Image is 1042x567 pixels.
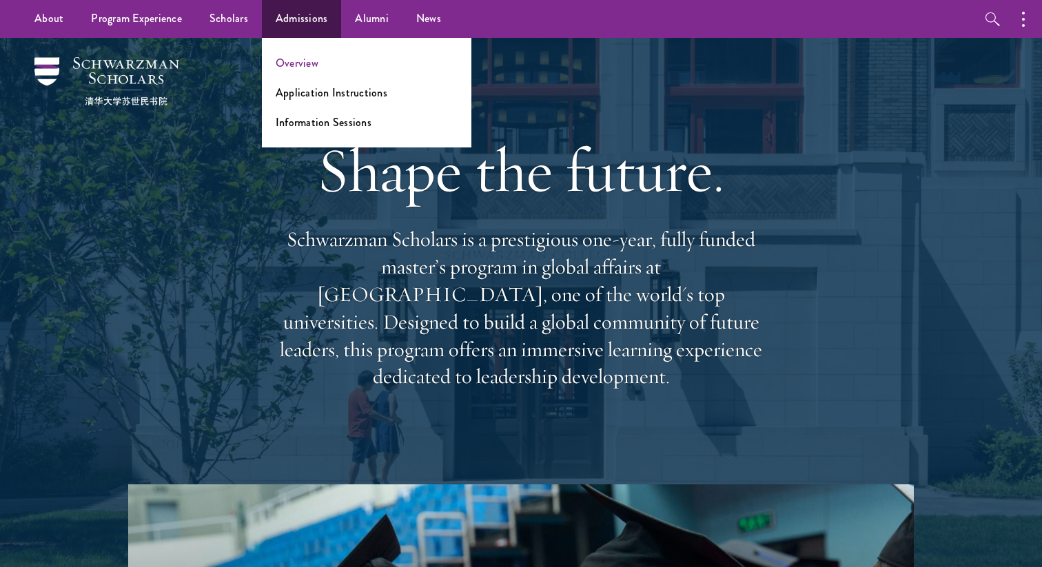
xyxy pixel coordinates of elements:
[276,55,318,71] a: Overview
[34,57,179,105] img: Schwarzman Scholars
[276,85,387,101] a: Application Instructions
[276,114,371,130] a: Information Sessions
[273,226,769,391] p: Schwarzman Scholars is a prestigious one-year, fully funded master’s program in global affairs at...
[273,132,769,209] h1: Shape the future.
